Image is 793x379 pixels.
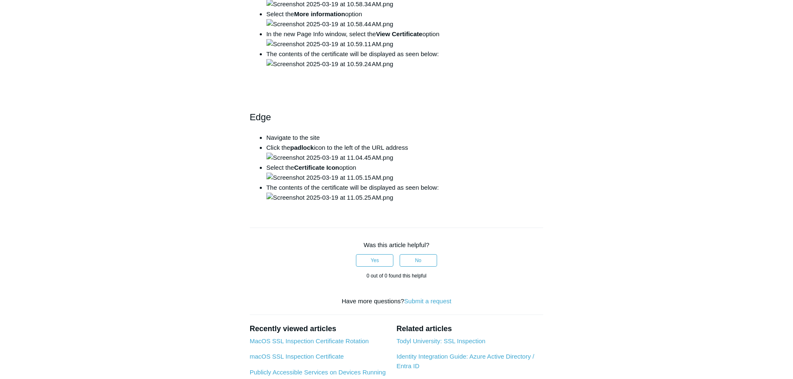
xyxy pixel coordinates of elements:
[266,133,544,143] li: Navigate to the site
[266,19,393,29] img: Screenshot 2025-03-19 at 10.58.44 AM.png
[294,164,339,171] strong: Certificate Icon
[266,9,544,29] li: Select the option
[376,30,422,37] strong: View Certificate
[266,173,393,183] img: Screenshot 2025-03-19 at 11.05.15 AM.png
[396,337,485,344] a: Todyl University: SSL Inspection
[266,143,544,163] li: Click the icon to the left of the URL address
[250,353,344,360] a: macOS SSL Inspection Certificate
[404,297,451,305] a: Submit a request
[356,254,393,267] button: This article was helpful
[294,10,345,17] strong: More information
[266,39,393,49] img: Screenshot 2025-03-19 at 10.59.11 AM.png
[266,163,544,183] li: Select the option
[366,273,426,279] span: 0 out of 0 found this helpful
[250,323,388,334] h2: Recently viewed articles
[364,241,430,248] span: Was this article helpful?
[250,297,544,306] div: Have more questions?
[266,183,544,203] li: The contents of the certificate will be displayed as seen below:
[396,353,534,369] a: Identity Integration Guide: Azure Active Directory / Entra ID
[400,254,437,267] button: This article was not helpful
[396,323,543,334] h2: Related articles
[266,59,393,69] img: Screenshot 2025-03-19 at 10.59.24 AM.png
[266,29,544,49] li: In the new Page Info window, select the option
[266,193,393,203] img: Screenshot 2025-03-19 at 11.05.25 AM.png
[266,49,544,69] li: The contents of the certificate will be displayed as seen below:
[250,337,369,344] a: MacOS SSL Inspection Certificate Rotation
[266,153,393,163] img: Screenshot 2025-03-19 at 11.04.45 AM.png
[290,144,314,151] strong: padlock
[250,110,544,124] h2: Edge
